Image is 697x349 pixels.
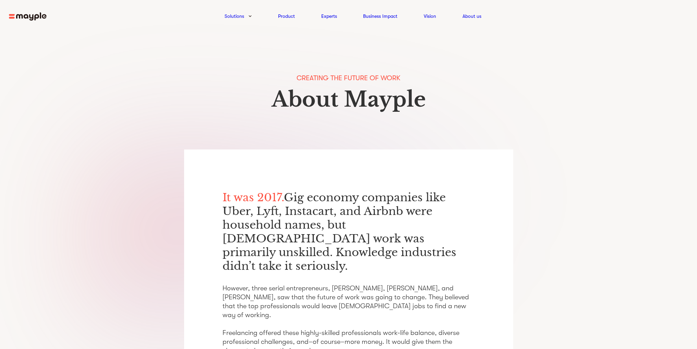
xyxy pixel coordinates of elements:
a: Product [278,12,295,20]
a: Vision [424,12,436,20]
a: Solutions [225,12,244,20]
p: Gig economy companies like Uber, Lyft, Instacart, and Airbnb were household names, but [DEMOGRAPH... [223,191,475,273]
a: Experts [321,12,337,20]
a: About us [462,12,481,20]
img: mayple-logo [9,12,47,21]
a: Business Impact [363,12,397,20]
img: arrow-down [249,15,252,17]
span: It was 2017. [223,191,284,204]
